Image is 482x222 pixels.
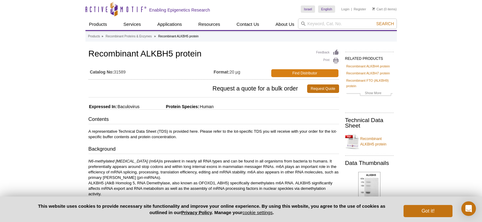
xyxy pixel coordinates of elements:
a: Find Distributor [271,69,338,77]
a: Products [88,34,100,39]
a: Services [120,19,145,30]
strong: Catalog No: [90,69,114,75]
button: cookie settings [242,210,272,215]
a: Products [85,19,111,30]
span: Search [376,21,394,26]
button: Got it! [404,205,452,217]
a: Feedback [316,49,339,56]
a: Register [354,7,366,11]
div: Open Intercom Messenger [461,201,476,216]
span: Expressed In: [88,104,117,109]
button: Search [374,21,396,26]
p: A representative Technical Data Sheet (TDS) is provided here. Please refer to the lot-specific TD... [88,129,339,140]
a: English [318,5,335,13]
input: Keyword, Cat. No. [298,19,397,29]
h2: Data Thumbnails [345,160,394,166]
h2: Enabling Epigenetics Research [149,7,210,13]
span: Baculovirus [117,104,139,109]
td: 31589 [88,66,214,78]
span: Protein Species: [141,104,199,109]
a: Cart [372,7,383,11]
img: Recombinant ALKBH5 protein, SDS-PAGE gel [358,172,380,219]
a: Applications [154,19,186,30]
a: Request Quote [307,84,339,93]
a: Login [341,7,349,11]
a: Privacy Policy [181,210,212,215]
h2: RELATED PRODUCTS [345,52,394,63]
li: Recombinant ALKBH5 protein [158,35,199,38]
h1: Recombinant ALKBH5 protein [88,49,339,60]
span: Human [199,104,213,109]
img: Your Cart [372,7,375,10]
li: » [102,35,103,38]
i: N6-methylated [MEDICAL_DATA] (m6A) [88,159,160,163]
h2: Technical Data Sheet [345,118,394,128]
a: Contact Us [233,19,263,30]
li: » [154,35,156,38]
a: Recombinant Proteins & Enzymes [106,34,152,39]
a: Recombinant FTO (ALKBH9) protein [346,78,393,89]
span: Request a quote for a bulk order [88,84,307,93]
a: Recombinant ALKBH4 protein [346,63,390,69]
a: Show More [346,90,393,97]
li: (0 items) [372,5,397,13]
li: | [351,5,352,13]
td: 20 µg [214,66,270,78]
p: is prevalent in nearly all RNA types and can be found in all organisms from bacteria to humans. I... [88,159,339,197]
a: Recombinant ALKBH7 protein [346,70,390,76]
a: Print [316,57,339,64]
a: Israel [301,5,315,13]
strong: Format: [214,69,230,75]
h3: Contents [88,116,339,124]
a: Recombinant ALKBH5 protein [345,132,394,151]
a: Resources [195,19,224,30]
h3: Background [88,145,339,154]
p: This website uses cookies to provide necessary site functionality and improve your online experie... [30,203,394,216]
a: About Us [272,19,298,30]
